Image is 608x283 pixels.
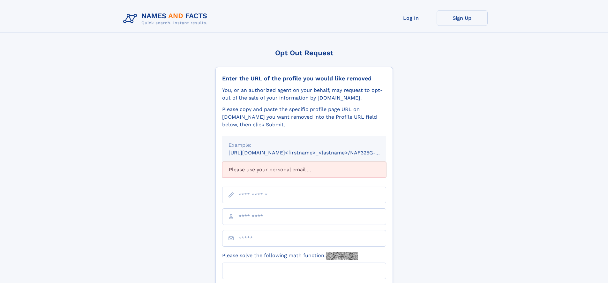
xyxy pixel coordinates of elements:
img: Logo Names and Facts [121,10,213,27]
a: Log In [386,10,437,26]
div: You, or an authorized agent on your behalf, may request to opt-out of the sale of your informatio... [222,86,386,102]
div: Please copy and paste the specific profile page URL on [DOMAIN_NAME] you want removed into the Pr... [222,106,386,129]
a: Sign Up [437,10,488,26]
div: Example: [229,141,380,149]
small: [URL][DOMAIN_NAME]<firstname>_<lastname>/NAF325G-xxxxxxxx [229,150,398,156]
label: Please solve the following math function: [222,252,358,260]
div: Enter the URL of the profile you would like removed [222,75,386,82]
div: Opt Out Request [215,49,393,57]
div: Please use your personal email ... [222,162,386,178]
